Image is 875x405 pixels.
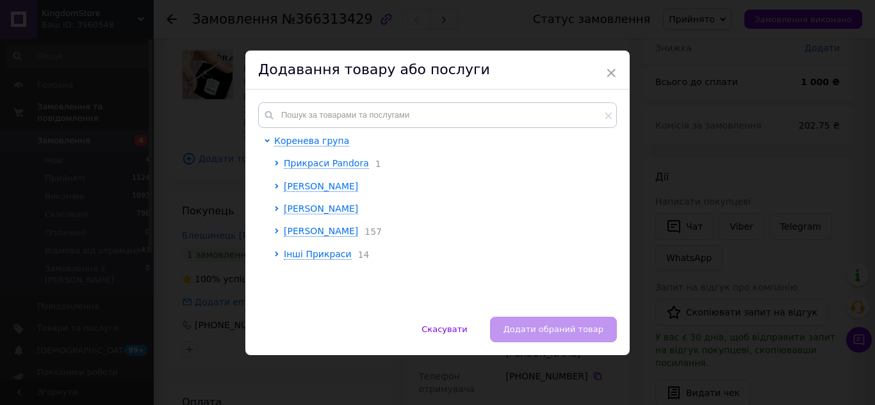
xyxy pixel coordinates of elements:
[369,159,381,169] span: 1
[358,226,382,237] span: 157
[284,158,369,168] span: Прикраси Pandora
[284,226,358,236] span: [PERSON_NAME]
[605,62,617,84] span: ×
[245,51,630,90] div: Додавання товару або послуги
[284,249,352,259] span: Інші Прикраси
[258,102,617,128] input: Пошук за товарами та послугами
[284,203,358,214] span: [PERSON_NAME]
[284,181,358,191] span: [PERSON_NAME]
[352,250,370,260] span: 14
[274,136,349,146] span: Коренева група
[421,324,467,334] span: Скасувати
[408,317,480,342] button: Скасувати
